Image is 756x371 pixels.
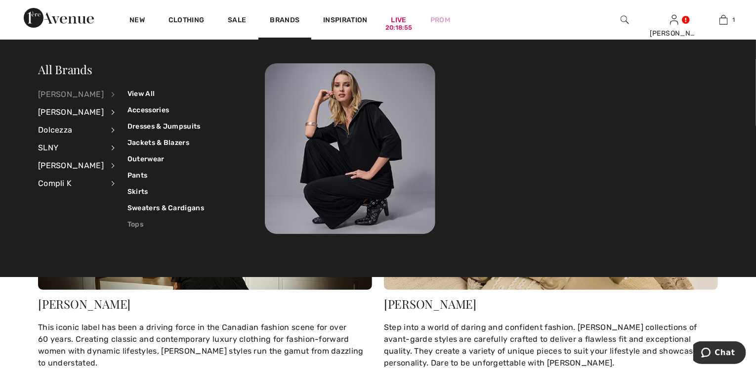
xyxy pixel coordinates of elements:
[127,118,204,135] a: Dresses & Jumpsuits
[384,298,718,310] div: [PERSON_NAME]
[670,15,678,24] a: Sign In
[385,23,412,33] div: 20:18:55
[127,151,204,167] a: Outerwear
[650,28,698,39] div: [PERSON_NAME]
[38,322,372,369] div: This iconic label has been a driving force in the Canadian fashion scene for over 60 years. Creat...
[621,14,629,26] img: search the website
[670,14,678,26] img: My Info
[127,184,204,200] a: Skirts
[38,61,92,77] a: All Brands
[127,200,204,216] a: Sweaters & Cardigans
[38,157,104,175] div: [PERSON_NAME]
[38,103,104,121] div: [PERSON_NAME]
[38,139,104,157] div: SLNY
[391,15,407,25] a: Live20:18:55
[733,15,735,24] span: 1
[129,16,145,26] a: New
[38,86,104,103] div: [PERSON_NAME]
[699,14,748,26] a: 1
[228,16,246,26] a: Sale
[127,216,204,232] a: Tops
[38,298,372,310] div: [PERSON_NAME]
[719,14,728,26] img: My Bag
[265,63,435,234] img: 250825112723_baf80837c6fd5.jpg
[38,121,104,139] div: Dolcezza
[323,16,367,26] span: Inspiration
[127,167,204,184] a: Pants
[430,15,450,25] a: Prom
[384,322,718,369] div: Step into a world of daring and confident fashion. [PERSON_NAME] collections of avant-garde style...
[127,102,204,118] a: Accessories
[127,135,204,151] a: Jackets & Blazers
[168,16,204,26] a: Clothing
[24,8,94,28] img: 1ère Avenue
[693,341,746,366] iframe: Opens a widget where you can chat to one of our agents
[270,16,300,26] a: Brands
[127,86,204,102] a: View All
[38,175,104,192] div: Compli K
